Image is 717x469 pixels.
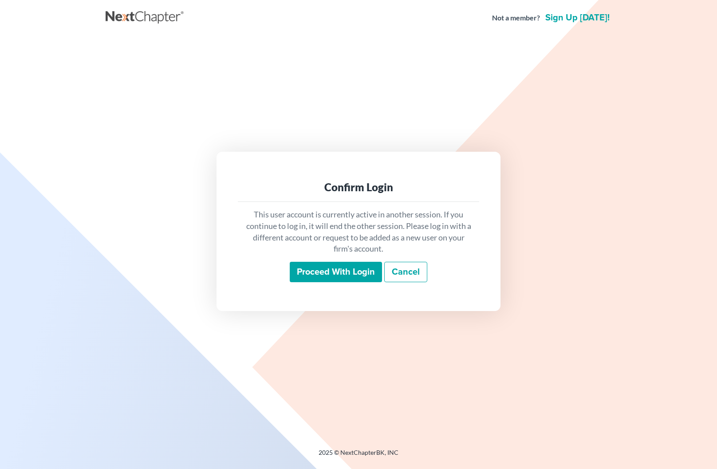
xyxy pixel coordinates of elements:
[245,180,472,194] div: Confirm Login
[384,262,427,282] a: Cancel
[492,13,540,23] strong: Not a member?
[290,262,382,282] input: Proceed with login
[544,13,611,22] a: Sign up [DATE]!
[245,209,472,255] p: This user account is currently active in another session. If you continue to log in, it will end ...
[106,448,611,464] div: 2025 © NextChapterBK, INC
